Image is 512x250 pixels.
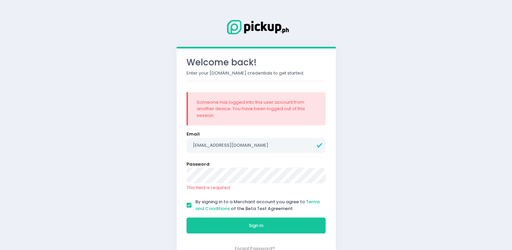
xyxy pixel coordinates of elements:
div: Someone has logged into this user account from another device. You have been logged out of this s... [197,99,317,119]
span: Sign In [249,222,263,229]
label: Email [186,131,200,138]
button: Sign In [186,217,326,234]
h3: Welcome back! [186,57,326,68]
label: Password [186,161,209,168]
div: This field is required [186,184,326,191]
img: Logo [222,19,290,36]
span: By signing in to a Merchant account you agree to of the Beta Test Agreement [195,199,320,212]
p: Enter your [DOMAIN_NAME] credentials to get started. [186,70,326,77]
input: Email [186,138,326,153]
a: Terms and Conditions [195,199,320,212]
